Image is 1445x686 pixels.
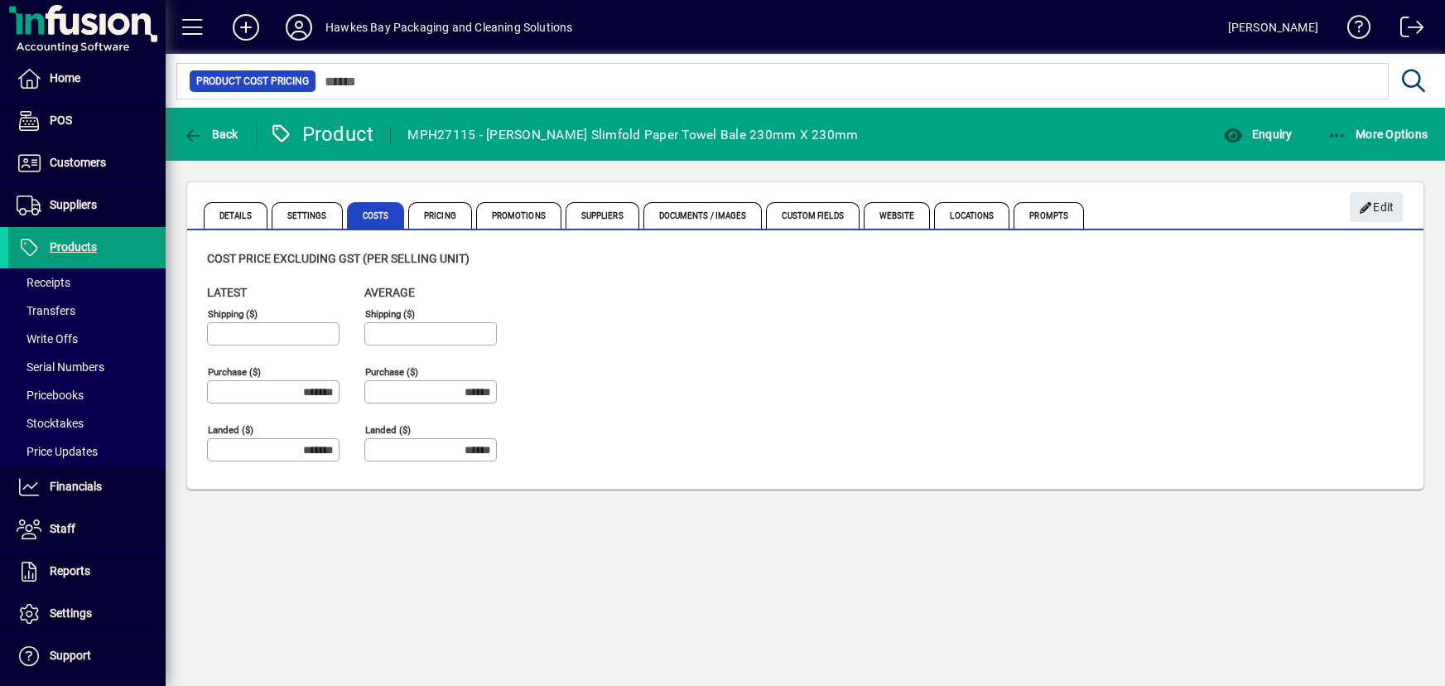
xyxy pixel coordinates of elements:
a: Home [8,58,166,99]
a: Receipts [8,268,166,297]
div: [PERSON_NAME] [1228,14,1318,41]
span: Pricebooks [17,389,84,402]
span: Products [50,240,97,254]
a: Customers [8,143,166,184]
span: Suppliers [50,198,97,211]
span: Support [50,649,91,662]
span: Product Cost Pricing [196,73,309,89]
span: More Options [1327,128,1428,141]
a: Pricebooks [8,381,166,409]
span: Staff [50,522,75,535]
mat-label: Purchase ($) [208,366,261,378]
a: Settings [8,593,166,635]
span: Write Offs [17,332,78,345]
a: Financials [8,466,166,508]
span: POS [50,114,72,127]
span: Custom Fields [766,202,859,229]
a: Logout [1388,3,1424,57]
span: Website [864,202,931,229]
a: Staff [8,509,166,550]
span: Back [183,128,238,141]
span: Home [50,71,80,85]
span: Serial Numbers [17,360,104,374]
a: Stocktakes [8,409,166,437]
button: More Options [1323,119,1433,149]
span: Settings [272,202,343,229]
app-page-header-button: Back [166,119,257,149]
span: Customers [50,156,106,169]
mat-label: Shipping ($) [208,308,258,320]
button: Back [179,119,243,149]
a: Transfers [8,297,166,325]
span: Pricing [408,202,472,229]
mat-label: Landed ($) [208,424,253,436]
span: Price Updates [17,445,98,458]
span: Receipts [17,276,70,289]
span: Reports [50,564,90,577]
span: Promotions [476,202,561,229]
span: Average [364,286,415,299]
a: Price Updates [8,437,166,466]
span: Documents / Images [643,202,763,229]
span: Prompts [1014,202,1084,229]
a: Serial Numbers [8,353,166,381]
a: Support [8,635,166,677]
div: Product [269,121,374,147]
button: Profile [272,12,325,42]
span: Costs [347,202,405,229]
button: Add [219,12,272,42]
div: MPH27115 - [PERSON_NAME] Slimfold Paper Towel Bale 230mm X 230mm [407,122,858,148]
a: Knowledge Base [1335,3,1371,57]
span: Cost price excluding GST (per selling unit) [207,252,470,265]
div: Hawkes Bay Packaging and Cleaning Solutions [325,14,573,41]
span: Details [204,202,267,229]
button: Enquiry [1219,119,1296,149]
span: Stocktakes [17,417,84,430]
mat-label: Landed ($) [365,424,411,436]
span: Locations [934,202,1009,229]
mat-label: Shipping ($) [365,308,415,320]
button: Edit [1350,192,1403,222]
span: Transfers [17,304,75,317]
span: Financials [50,480,102,493]
a: POS [8,100,166,142]
mat-label: Purchase ($) [365,366,418,378]
span: Edit [1359,194,1394,221]
a: Reports [8,551,166,592]
a: Suppliers [8,185,166,226]
span: Latest [207,286,247,299]
span: Settings [50,606,92,620]
a: Write Offs [8,325,166,353]
span: Enquiry [1223,128,1292,141]
span: Suppliers [566,202,639,229]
